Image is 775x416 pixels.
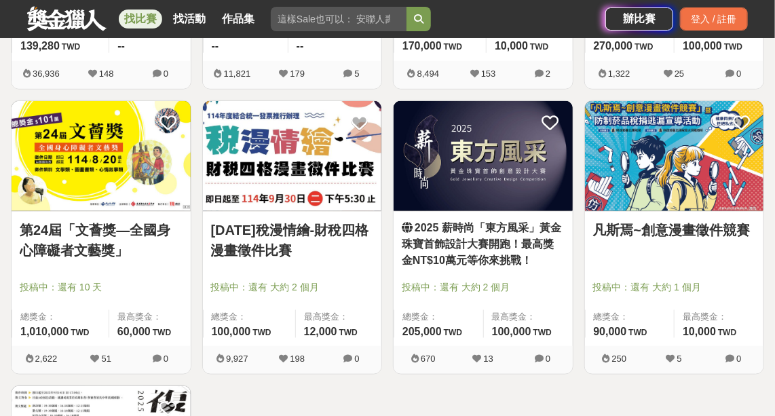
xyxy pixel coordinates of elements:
[675,69,684,79] span: 25
[252,328,271,337] span: TWD
[402,310,475,324] span: 總獎金：
[117,40,125,52] span: --
[211,220,374,261] a: [DATE]稅漫情繪-財稅四格漫畫徵件比賽
[402,220,565,269] a: 2025 薪時尚「東方風采」黃金珠寶首飾設計大賽開跑！最高獎金NT$10萬元等你來挑戰！
[628,328,647,337] span: TWD
[417,69,440,79] span: 8,494
[594,40,633,52] span: 270,000
[605,7,673,31] a: 辦比賽
[226,354,248,364] span: 9,927
[117,326,151,337] span: 60,000
[394,101,573,212] img: Cover Image
[680,7,748,31] div: 登入 / 註冊
[290,354,305,364] span: 198
[612,354,627,364] span: 250
[402,326,442,337] span: 205,000
[224,69,251,79] span: 11,821
[153,328,171,337] span: TWD
[99,69,114,79] span: 148
[594,310,666,324] span: 總獎金：
[102,354,111,364] span: 51
[119,10,162,29] a: 找比賽
[718,328,736,337] span: TWD
[20,220,183,261] a: 第24屆「文薈獎—全國身心障礙者文藝獎」
[211,280,374,295] span: 投稿中：還有 大約 2 個月
[481,69,496,79] span: 153
[35,354,58,364] span: 2,622
[421,354,436,364] span: 670
[594,326,627,337] span: 90,000
[683,40,722,52] span: 100,000
[20,326,69,337] span: 1,010,000
[271,7,407,31] input: 這樣Sale也可以： 安聯人壽創意銷售法募集
[164,69,168,79] span: 0
[20,310,100,324] span: 總獎金：
[495,40,528,52] span: 10,000
[593,280,756,295] span: 投稿中：還有 大約 1 個月
[117,310,183,324] span: 最高獎金：
[20,40,60,52] span: 139,280
[677,354,682,364] span: 5
[203,101,382,212] img: Cover Image
[354,69,359,79] span: 5
[304,326,337,337] span: 12,000
[164,354,168,364] span: 0
[62,42,80,52] span: TWD
[402,280,565,295] span: 投稿中：還有 大約 2 個月
[724,42,742,52] span: TWD
[635,42,653,52] span: TWD
[290,69,305,79] span: 179
[484,354,493,364] span: 13
[297,40,304,52] span: --
[12,101,191,212] img: Cover Image
[212,326,251,337] span: 100,000
[212,40,219,52] span: --
[71,328,89,337] span: TWD
[216,10,260,29] a: 作品集
[492,326,531,337] span: 100,000
[683,326,716,337] span: 10,000
[546,354,550,364] span: 0
[339,328,358,337] span: TWD
[33,69,60,79] span: 36,936
[354,354,359,364] span: 0
[585,101,764,212] img: Cover Image
[20,280,183,295] span: 投稿中：還有 10 天
[683,310,755,324] span: 最高獎金：
[546,69,550,79] span: 2
[402,40,442,52] span: 170,000
[492,310,565,324] span: 最高獎金：
[736,354,741,364] span: 0
[736,69,741,79] span: 0
[444,42,462,52] span: TWD
[608,69,630,79] span: 1,322
[593,220,756,240] a: 凡斯焉~創意漫畫徵件競賽
[168,10,211,29] a: 找活動
[212,310,287,324] span: 總獎金：
[304,310,373,324] span: 最高獎金：
[533,328,552,337] span: TWD
[444,328,462,337] span: TWD
[530,42,548,52] span: TWD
